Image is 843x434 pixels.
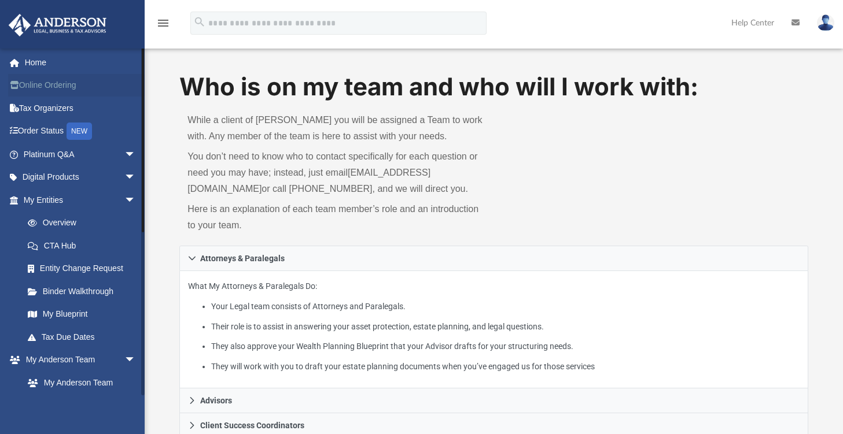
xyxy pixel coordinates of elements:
[124,348,148,372] span: arrow_drop_down
[211,320,800,334] li: Their role is to assist in answering your asset protection, estate planning, and legal questions.
[179,388,808,413] a: Advisors
[5,14,110,36] img: Anderson Advisors Platinum Portal
[211,299,800,314] li: Your Legal team consists of Attorneys and Paralegals.
[16,234,153,257] a: CTA Hub
[124,143,148,166] span: arrow_drop_down
[179,70,808,104] h1: Who is on my team and who will I work with:
[817,14,834,31] img: User Pic
[8,188,153,212] a: My Entitiesarrow_drop_down
[187,112,485,144] p: While a client of [PERSON_NAME] you will be assigned a Team to work with. Any member of the team ...
[16,303,148,326] a: My Blueprint
[8,166,153,189] a: Digital Productsarrow_drop_down
[211,359,800,374] li: They will work with you to draft your estate planning documents when you’ve engaged us for those ...
[187,201,485,233] p: Here is an explanation of each team member’s role and an introduction to your team.
[156,22,170,30] a: menu
[8,74,153,97] a: Online Ordering
[8,348,148,372] a: My Anderson Teamarrow_drop_down
[200,421,304,429] span: Client Success Coordinators
[156,16,170,30] i: menu
[124,188,148,212] span: arrow_drop_down
[16,212,153,235] a: Overview
[16,257,153,280] a: Entity Change Request
[8,51,153,74] a: Home
[124,166,148,190] span: arrow_drop_down
[188,279,799,373] p: What My Attorneys & Paralegals Do:
[179,246,808,271] a: Attorneys & Paralegals
[16,325,153,348] a: Tax Due Dates
[8,120,153,143] a: Order StatusNEW
[187,149,485,197] p: You don’t need to know who to contact specifically for each question or need you may have; instea...
[200,254,285,262] span: Attorneys & Paralegals
[16,394,148,417] a: Anderson System
[16,280,153,303] a: Binder Walkthrough
[8,97,153,120] a: Tax Organizers
[211,339,800,354] li: They also approve your Wealth Planning Blueprint that your Advisor drafts for your structuring ne...
[16,371,142,394] a: My Anderson Team
[193,16,206,28] i: search
[67,123,92,140] div: NEW
[8,143,153,166] a: Platinum Q&Aarrow_drop_down
[179,271,808,388] div: Attorneys & Paralegals
[200,396,232,405] span: Advisors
